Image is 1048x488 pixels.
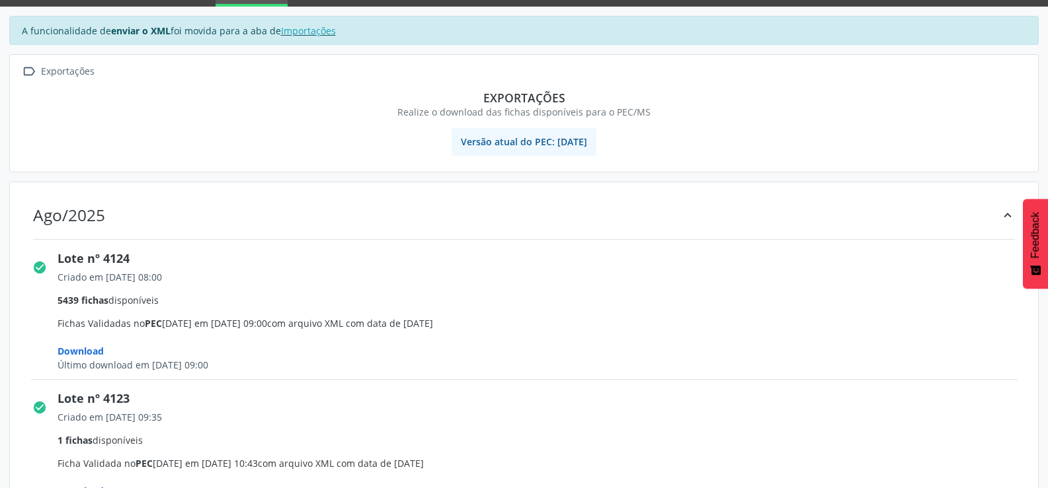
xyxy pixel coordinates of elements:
[58,294,108,306] span: 5439 fichas
[258,457,424,470] span: com arquivo XML com data de [DATE]
[111,24,171,37] strong: enviar o XML
[145,317,162,330] span: PEC
[58,250,1027,267] div: Lote nº 4124
[19,62,97,81] a:  Exportações
[33,205,105,225] div: Ago/2025
[58,358,1027,372] div: Último download em [DATE] 09:00
[32,260,47,275] i: check_circle
[28,105,1020,119] div: Realize o download das fichas disponíveis para o PEC/MS
[58,433,1027,447] div: disponíveis
[58,434,93,446] span: 1 fichas
[58,390,1027,407] div: Lote nº 4123
[58,293,1027,307] div: disponíveis
[1000,208,1015,223] i: keyboard_arrow_up
[136,457,153,470] span: PEC
[38,62,97,81] div: Exportações
[58,270,1027,284] div: Criado em [DATE] 08:00
[452,128,596,156] span: Versão atual do PEC: [DATE]
[58,345,104,357] span: Download
[9,16,1039,45] div: A funcionalidade de foi movida para a aba de
[267,317,433,330] span: com arquivo XML com data de [DATE]
[281,24,336,37] a: Importações
[28,90,1020,105] div: Exportações
[19,62,38,81] i: 
[58,410,1027,424] div: Criado em [DATE] 09:35
[58,270,1027,372] span: Fichas Validadas no [DATE] em [DATE] 09:00
[32,400,47,415] i: check_circle
[1023,199,1048,289] button: Feedback - Mostrar pesquisa
[1029,212,1041,258] span: Feedback
[1000,205,1015,225] div: keyboard_arrow_up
